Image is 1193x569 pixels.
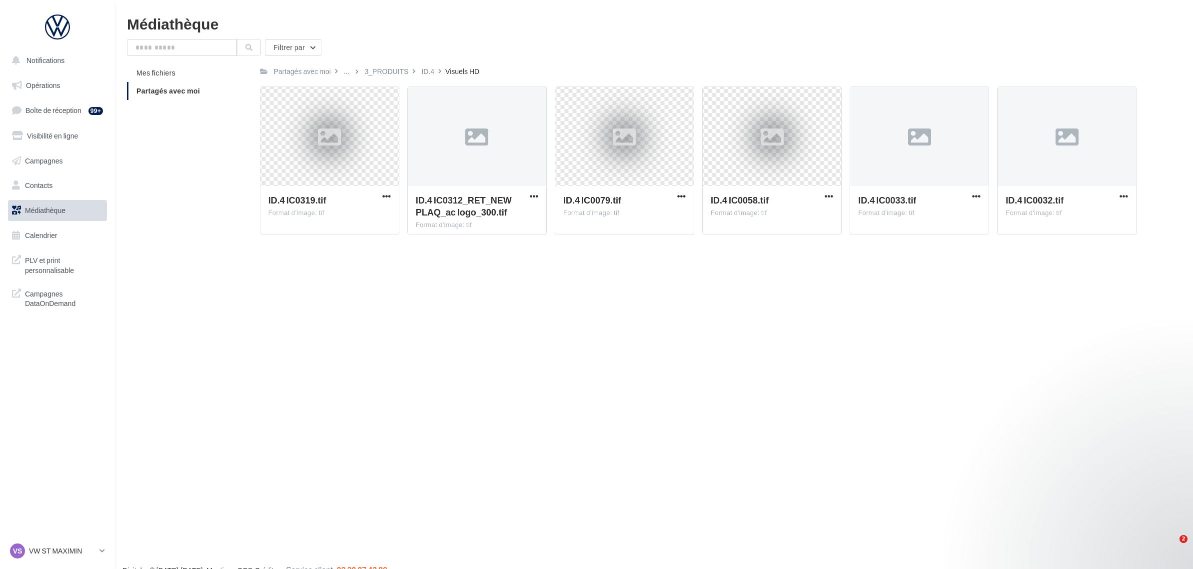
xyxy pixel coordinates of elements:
p: VW ST MAXIMIN [29,546,95,556]
div: 99+ [88,107,103,115]
span: ID.4 IC0058.tif [711,194,769,205]
a: Contacts [6,175,109,196]
span: ID.4 IC0312_RET_NEW PLAQ_ac logo_300.tif [416,194,512,217]
span: Calendrier [25,231,57,239]
button: Filtrer par [265,39,321,56]
div: ... [342,64,352,78]
span: Notifications [26,56,64,64]
span: ID.4 IC0319.tif [268,194,326,205]
div: Visuels HD [445,66,479,76]
span: Mes fichiers [136,68,175,77]
span: ID.4 IC0033.tif [858,194,916,205]
a: Visibilité en ligne [6,125,109,146]
span: Campagnes [25,156,63,164]
span: Contacts [25,181,52,189]
div: 3_PRODUITS [364,66,408,76]
div: ID.4 [421,66,434,76]
div: Format d'image: tif [563,208,686,217]
a: Campagnes [6,150,109,171]
span: Campagnes DataOnDemand [25,287,103,308]
span: Boîte de réception [25,106,81,114]
div: Format d'image: tif [711,208,833,217]
a: Calendrier [6,225,109,246]
button: Notifications [6,50,105,71]
div: Partagés avec moi [274,66,331,76]
span: Médiathèque [25,206,65,214]
a: Campagnes DataOnDemand [6,283,109,312]
div: Médiathèque [127,16,1181,31]
span: Opérations [26,81,60,89]
div: Format d'image: tif [858,208,981,217]
span: 2 [1180,535,1188,543]
span: ID.4 IC0032.tif [1006,194,1064,205]
div: Format d'image: tif [268,208,391,217]
span: Partagés avec moi [136,86,200,95]
span: Visibilité en ligne [27,131,78,140]
a: VS VW ST MAXIMIN [8,541,107,560]
a: Boîte de réception99+ [6,99,109,121]
div: Format d'image: tif [1006,208,1128,217]
a: Médiathèque [6,200,109,221]
span: VS [13,546,22,556]
a: PLV et print personnalisable [6,249,109,279]
div: Format d'image: tif [416,220,538,229]
a: Opérations [6,75,109,96]
span: PLV et print personnalisable [25,253,103,275]
iframe: Intercom live chat [1159,535,1183,559]
span: ID.4 IC0079.tif [563,194,621,205]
